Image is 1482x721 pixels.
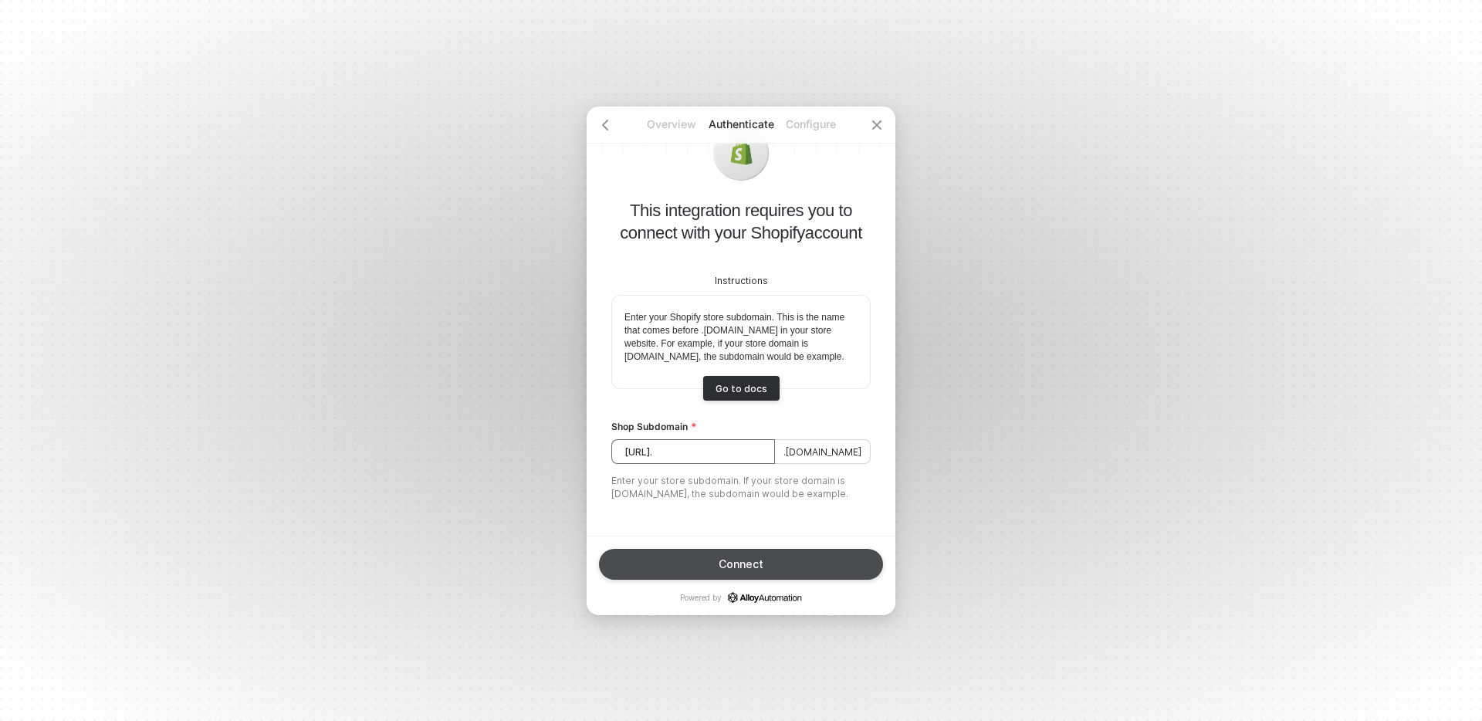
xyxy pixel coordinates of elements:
[728,592,802,603] a: icon-success
[775,439,871,464] span: .[DOMAIN_NAME]
[871,119,883,131] span: icon-close
[776,117,845,132] p: Configure
[611,275,871,288] div: Instructions
[729,140,753,165] img: icon
[680,592,802,603] p: Powered by
[611,420,871,433] label: Shop Subdomain
[611,199,871,244] p: This integration requires you to connect with your Shopify account
[637,117,706,132] p: Overview
[624,311,858,364] p: Enter your Shopify store subdomain. This is the name that comes before .[DOMAIN_NAME] in your sto...
[611,475,871,501] div: Enter your store subdomain. If your store domain is [DOMAIN_NAME], the subdomain would be example.
[719,558,763,570] div: Connect
[703,376,780,401] a: Go to docs
[706,117,776,132] p: Authenticate
[716,383,767,394] div: Go to docs
[599,549,883,580] button: Connect
[611,439,775,464] input: Shop Subdomain
[599,119,611,131] span: icon-arrow-left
